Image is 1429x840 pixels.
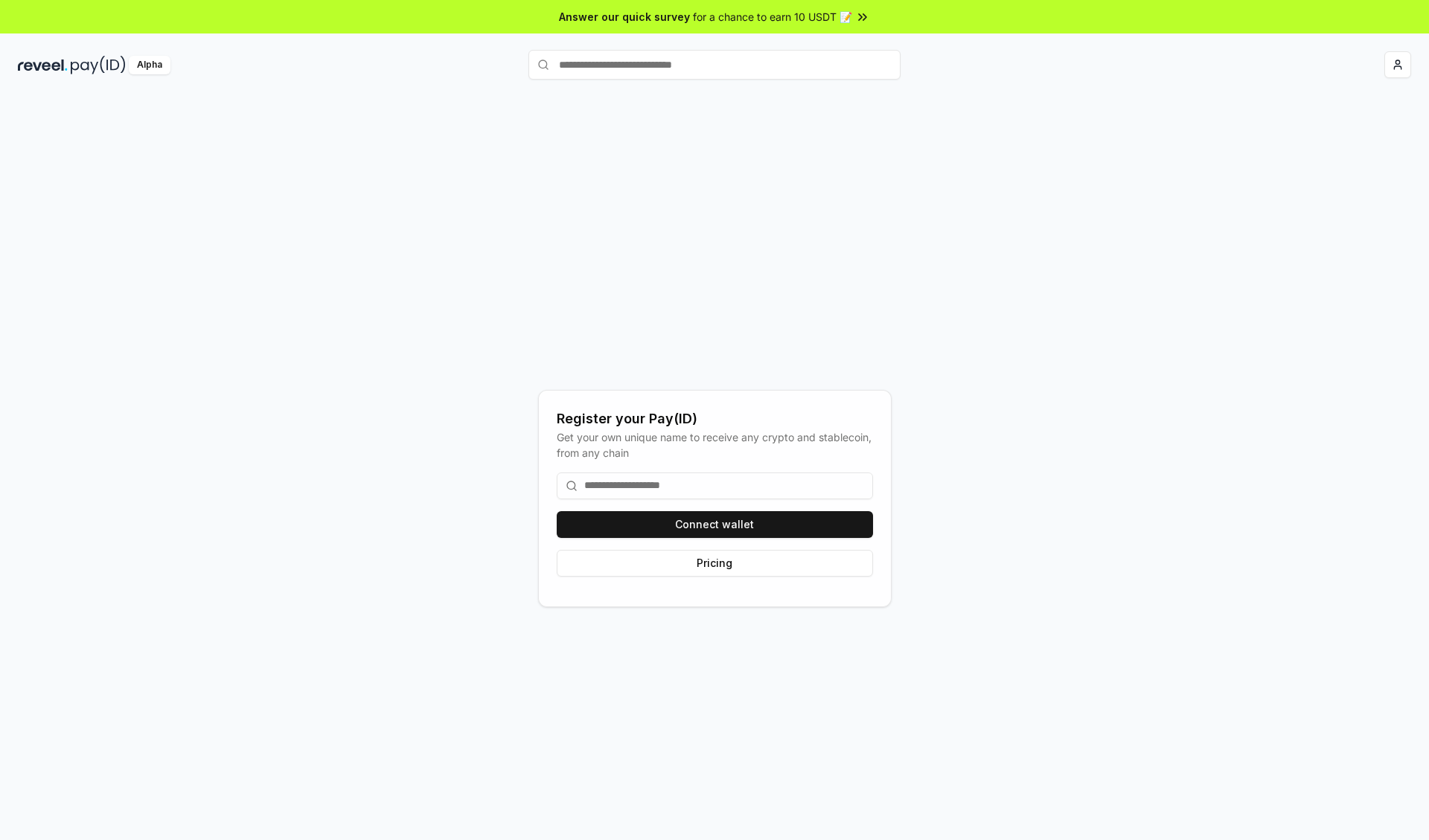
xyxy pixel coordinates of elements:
button: Connect wallet [557,511,873,538]
div: Get your own unique name to receive any crypto and stablecoin, from any chain [557,429,873,461]
button: Pricing [557,550,873,577]
img: pay_id [71,56,126,74]
span: for a chance to earn 10 USDT 📝 [693,9,852,25]
div: Register your Pay(ID) [557,408,873,429]
span: Answer our quick survey [559,9,690,25]
div: Alpha [129,56,170,74]
img: reveel_dark [18,56,68,74]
